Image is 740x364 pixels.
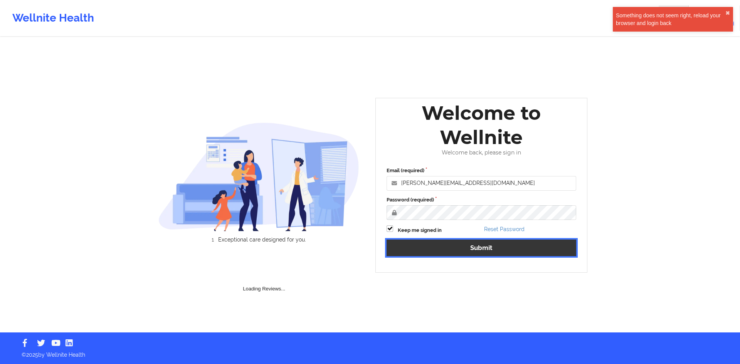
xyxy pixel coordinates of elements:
[616,12,725,27] div: Something does not seem right, reload your browser and login back
[387,196,576,204] label: Password (required)
[387,167,576,174] label: Email (required)
[158,122,360,231] img: wellnite-auth-hero_200.c722682e.png
[16,346,724,359] p: © 2025 by Wellnite Health
[381,101,582,149] div: Welcome to Wellnite
[381,149,582,156] div: Welcome back, please sign in
[398,226,442,234] label: Keep me signed in
[387,176,576,191] input: Email address
[165,237,359,243] li: Exceptional care designed for you.
[725,10,730,16] button: close
[484,226,525,232] a: Reset Password
[387,240,576,256] button: Submit
[158,256,370,293] div: Loading Reviews...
